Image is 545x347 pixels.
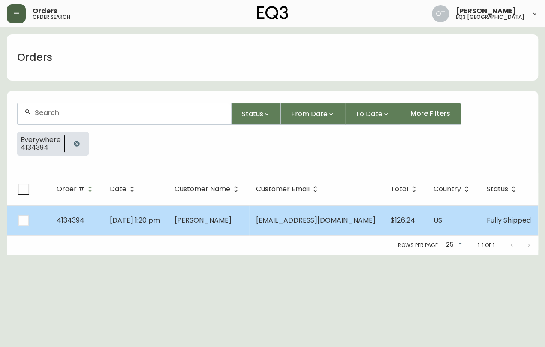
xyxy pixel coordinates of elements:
[110,187,126,192] span: Date
[434,215,442,225] span: US
[175,185,241,193] span: Customer Name
[432,5,449,22] img: 5d4d18d254ded55077432b49c4cb2919
[175,187,230,192] span: Customer Name
[434,187,461,192] span: Country
[487,215,531,225] span: Fully Shipped
[477,241,494,249] p: 1-1 of 1
[456,15,524,20] h5: eq3 [GEOGRAPHIC_DATA]
[33,8,57,15] span: Orders
[256,187,310,192] span: Customer Email
[242,109,263,119] span: Status
[256,215,376,225] span: [EMAIL_ADDRESS][DOMAIN_NAME]
[487,185,519,193] span: Status
[21,144,61,151] span: 4134394
[410,109,450,118] span: More Filters
[434,185,472,193] span: Country
[35,109,224,117] input: Search
[257,6,289,20] img: logo
[57,187,84,192] span: Order #
[57,185,96,193] span: Order #
[110,215,160,225] span: [DATE] 1:20 pm
[345,103,400,125] button: To Date
[281,103,345,125] button: From Date
[398,241,439,249] p: Rows per page:
[487,187,508,192] span: Status
[21,136,61,144] span: Everywhere
[456,8,516,15] span: [PERSON_NAME]
[175,215,232,225] span: [PERSON_NAME]
[291,109,328,119] span: From Date
[33,15,70,20] h5: order search
[391,185,419,193] span: Total
[391,187,408,192] span: Total
[355,109,382,119] span: To Date
[256,185,321,193] span: Customer Email
[17,50,52,65] h1: Orders
[232,103,281,125] button: Status
[400,103,461,125] button: More Filters
[391,215,415,225] span: $126.24
[442,238,464,252] div: 25
[110,185,138,193] span: Date
[57,215,84,225] span: 4134394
